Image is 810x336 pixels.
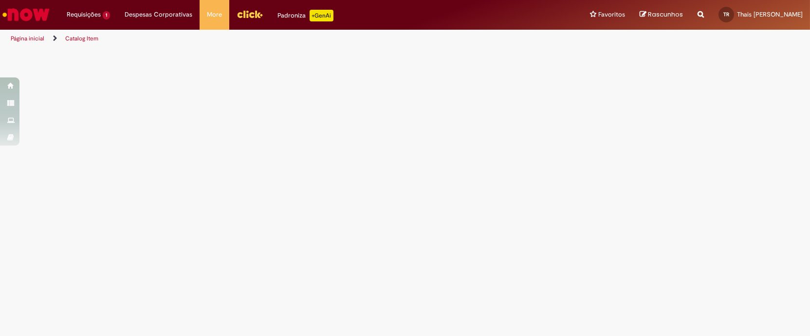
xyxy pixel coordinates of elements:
[277,10,333,21] div: Padroniza
[67,10,101,19] span: Requisições
[237,7,263,21] img: click_logo_yellow_360x200.png
[648,10,683,19] span: Rascunhos
[723,11,729,18] span: TR
[598,10,625,19] span: Favoritos
[125,10,192,19] span: Despesas Corporativas
[207,10,222,19] span: More
[7,30,533,48] ul: Trilhas de página
[65,35,98,42] a: Catalog Item
[640,10,683,19] a: Rascunhos
[103,11,110,19] span: 1
[1,5,51,24] img: ServiceNow
[11,35,44,42] a: Página inicial
[310,10,333,21] p: +GenAi
[737,10,803,19] span: Thais [PERSON_NAME]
